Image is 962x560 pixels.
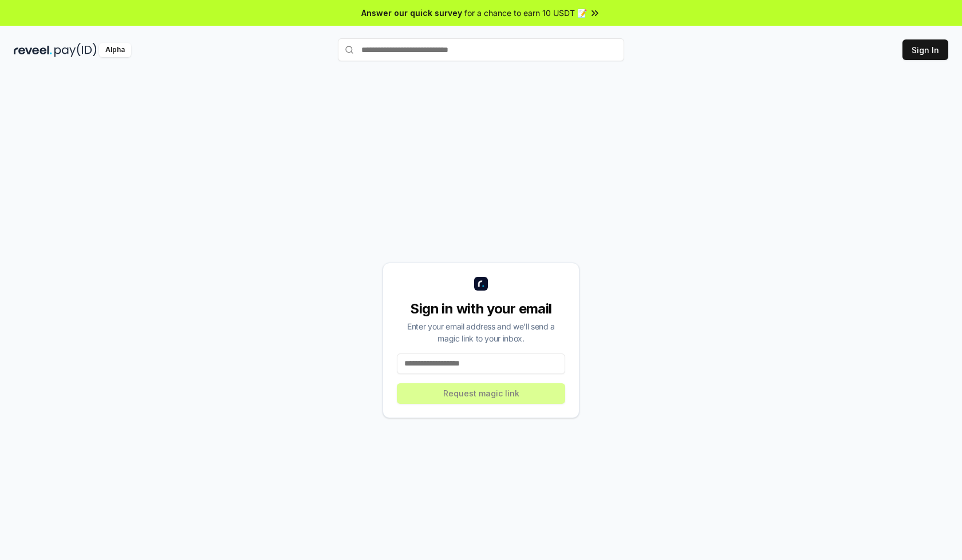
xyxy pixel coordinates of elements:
[14,43,52,57] img: reveel_dark
[361,7,462,19] span: Answer our quick survey
[474,277,488,291] img: logo_small
[99,43,131,57] div: Alpha
[397,300,565,318] div: Sign in with your email
[902,39,948,60] button: Sign In
[464,7,587,19] span: for a chance to earn 10 USDT 📝
[54,43,97,57] img: pay_id
[397,320,565,344] div: Enter your email address and we’ll send a magic link to your inbox.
